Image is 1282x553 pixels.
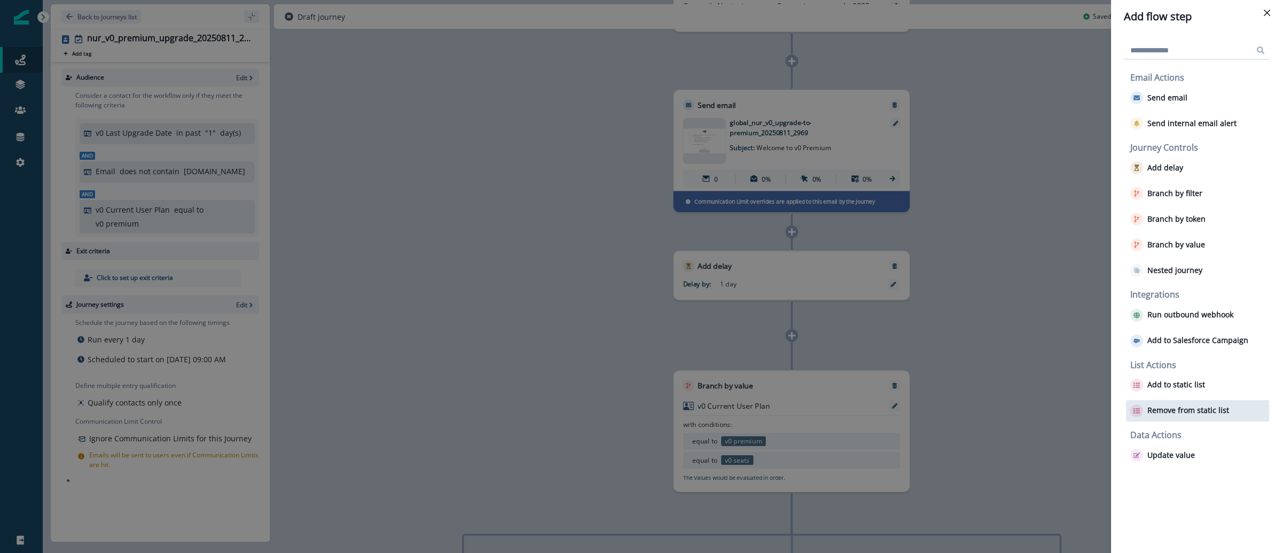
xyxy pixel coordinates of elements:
[1258,4,1276,21] button: Close
[1147,240,1205,250] p: Branch by value
[1130,379,1205,392] button: Add to static list
[1130,264,1202,277] button: Nested journey
[1130,143,1269,153] h2: Journey Controls
[1130,73,1269,83] h2: Email Actions
[1130,187,1202,200] button: Branch by filter
[1130,213,1206,225] button: Branch by token
[1147,310,1233,320] p: Run outbound webhook
[1130,161,1183,174] button: Add delay
[1147,119,1237,128] p: Send internal email alert
[1130,309,1233,322] button: Run outbound webhook
[1147,380,1205,390] p: Add to static list
[1130,117,1237,130] button: Send internal email alert
[1130,449,1195,462] button: Update value
[1147,189,1202,198] p: Branch by filter
[1130,290,1269,300] h2: Integrations
[1130,334,1248,347] button: Add to Salesforce Campaign
[1147,336,1248,345] p: Add to Salesforce Campaign
[1147,451,1195,460] p: Update value
[1124,9,1269,25] div: Add flow step
[1147,215,1206,224] p: Branch by token
[1147,163,1183,173] p: Add delay
[1147,406,1229,415] p: Remove from static list
[1130,238,1205,251] button: Branch by value
[1147,266,1202,275] p: Nested journey
[1130,430,1269,440] h2: Data Actions
[1147,94,1187,103] p: Send email
[1130,404,1229,417] button: Remove from static list
[1130,360,1269,370] h2: List Actions
[1130,91,1187,104] button: Send email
